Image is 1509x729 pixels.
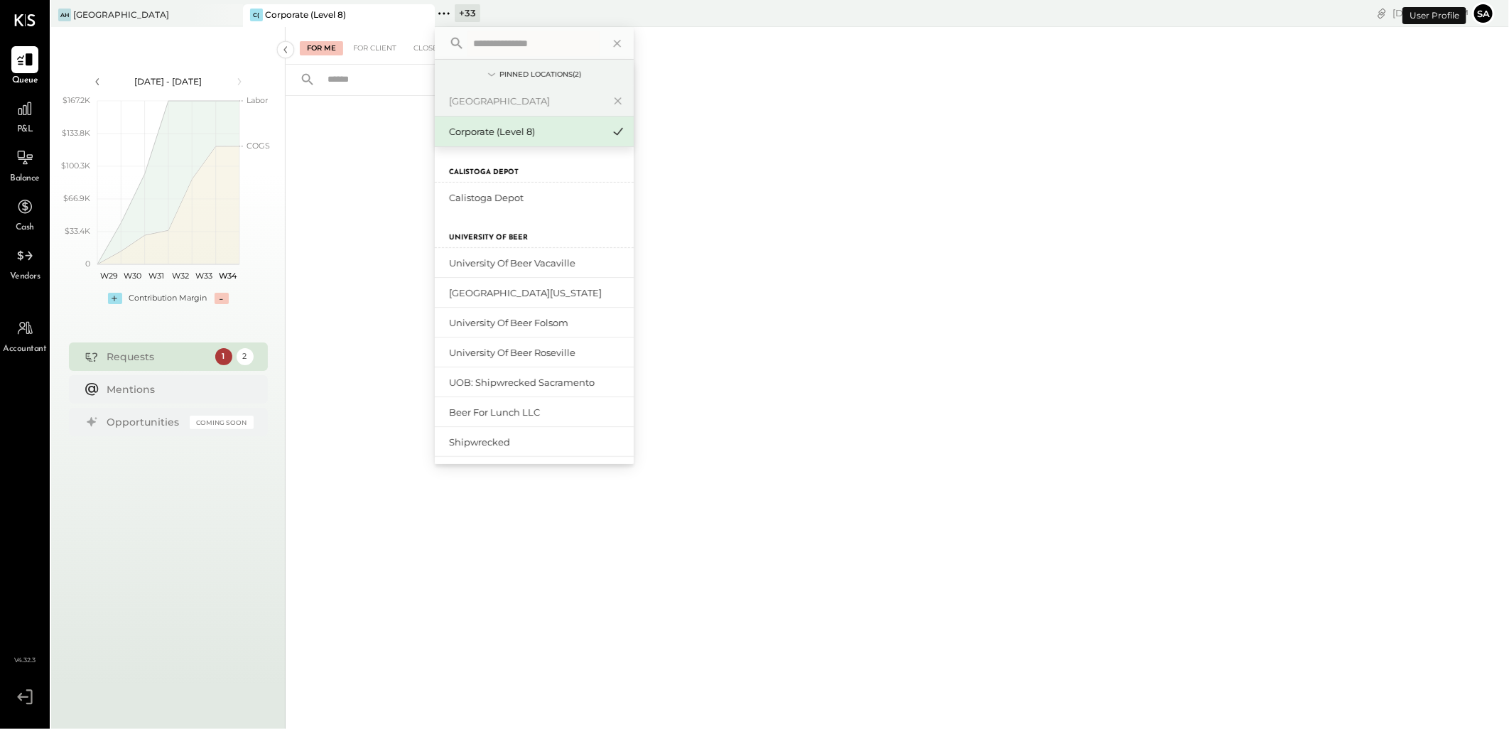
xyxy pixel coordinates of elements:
text: W30 [124,271,141,281]
div: Pinned Locations ( 2 ) [499,70,581,80]
span: Balance [10,173,40,185]
div: Corporate (Level 8) [265,9,346,21]
text: $66.9K [63,193,90,203]
div: + 33 [455,4,480,22]
div: 2 [237,348,254,365]
div: Corporate (Level 8) [449,125,602,139]
div: For Client [346,41,404,55]
div: University of Beer Vacaville [449,256,627,270]
div: [GEOGRAPHIC_DATA] [449,94,602,108]
text: W31 [148,271,164,281]
a: Balance [1,144,49,185]
span: Queue [12,75,38,87]
text: Labor [247,95,268,105]
div: [GEOGRAPHIC_DATA][US_STATE] [449,286,627,300]
a: P&L [1,95,49,136]
div: [GEOGRAPHIC_DATA] [73,9,169,21]
div: Calistoga Depot [449,191,627,205]
div: - [215,293,229,304]
div: Coming Soon [190,416,254,429]
div: University of Beer Folsom [449,316,627,330]
button: Sa [1472,2,1495,25]
span: Vendors [10,271,40,283]
text: W34 [218,271,237,281]
div: Shipwrecked [449,436,627,449]
text: W32 [171,271,188,281]
a: Vendors [1,242,49,283]
text: $33.4K [65,226,90,236]
text: $100.3K [61,161,90,171]
label: Calistoga Depot [449,168,519,178]
div: Opportunities [107,415,183,429]
div: UOB: Shipwrecked Sacramento [449,376,627,389]
div: Beer for Lunch LLC [449,406,627,419]
div: copy link [1375,6,1389,21]
text: $133.8K [62,128,90,138]
div: AH [58,9,71,21]
div: [DATE] [1392,6,1469,20]
div: [DATE] - [DATE] [108,75,229,87]
span: Accountant [4,343,47,356]
div: Contribution Margin [129,293,207,304]
div: + [108,293,122,304]
text: W33 [195,271,212,281]
div: User Profile [1402,7,1466,24]
text: 0 [85,259,90,269]
text: W29 [100,271,118,281]
a: Accountant [1,315,49,356]
text: $167.2K [63,95,90,105]
div: Mentions [107,382,247,396]
div: Closed [406,41,450,55]
label: University of Beer [449,233,528,243]
a: Queue [1,46,49,87]
text: COGS [247,141,270,151]
div: Requests [107,350,208,364]
div: C( [250,9,263,21]
div: University of Beer Roseville [449,346,627,360]
a: Cash [1,193,49,234]
div: 1 [215,348,232,365]
span: P&L [17,124,33,136]
div: For Me [300,41,343,55]
span: Cash [16,222,34,234]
